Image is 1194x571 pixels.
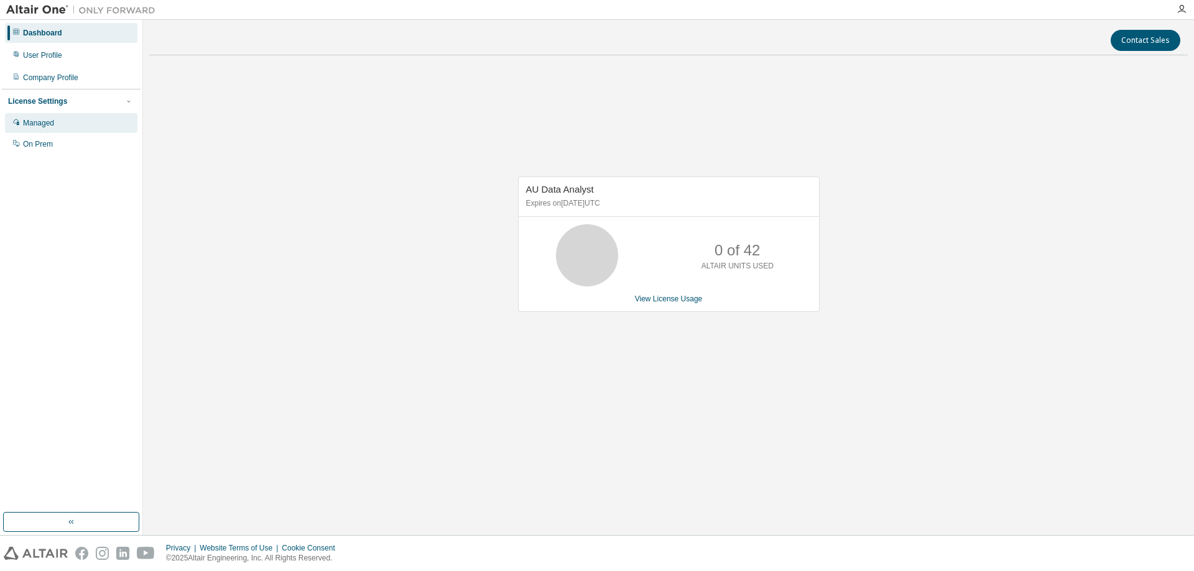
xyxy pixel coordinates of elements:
[526,184,594,194] span: AU Data Analyst
[8,96,67,106] div: License Settings
[23,139,53,149] div: On Prem
[200,543,282,553] div: Website Terms of Use
[6,4,162,16] img: Altair One
[526,198,808,209] p: Expires on [DATE] UTC
[4,547,68,560] img: altair_logo.svg
[23,73,78,83] div: Company Profile
[166,553,343,564] p: © 2025 Altair Engineering, Inc. All Rights Reserved.
[96,547,109,560] img: instagram.svg
[116,547,129,560] img: linkedin.svg
[1111,30,1180,51] button: Contact Sales
[715,240,760,261] p: 0 of 42
[635,295,703,303] a: View License Usage
[23,50,62,60] div: User Profile
[701,261,774,272] p: ALTAIR UNITS USED
[137,547,155,560] img: youtube.svg
[23,28,62,38] div: Dashboard
[23,118,54,128] div: Managed
[75,547,88,560] img: facebook.svg
[166,543,200,553] div: Privacy
[282,543,342,553] div: Cookie Consent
